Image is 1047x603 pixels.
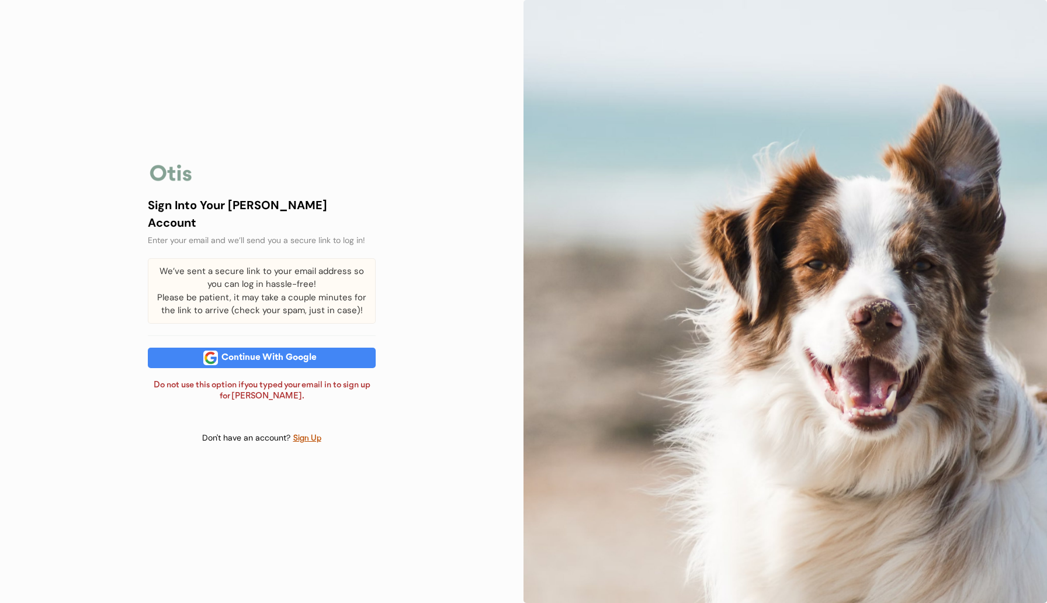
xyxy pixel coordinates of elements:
div: Sign Into Your [PERSON_NAME] Account [148,196,376,231]
div: Sign Up [293,432,322,445]
div: Enter your email and we’ll send you a secure link to log in! [148,234,376,247]
div: Continue With Google [218,354,320,362]
div: Don't have an account? [202,432,293,444]
div: We’ve sent a secure link to your email address so you can log in hassle-free! Please be patient, ... [148,258,376,324]
div: Do not use this option if you typed your email in to sign up for [PERSON_NAME]. [148,380,376,403]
